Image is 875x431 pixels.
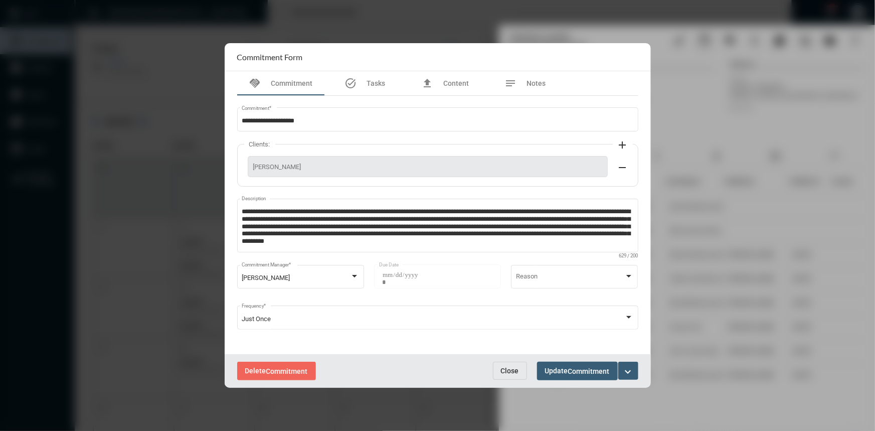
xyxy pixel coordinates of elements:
[421,77,433,89] mat-icon: file_upload
[237,52,303,62] h2: Commitment Form
[493,362,527,380] button: Close
[619,253,638,259] mat-hint: 629 / 200
[245,367,308,375] span: Delete
[249,77,261,89] mat-icon: handshake
[545,367,610,375] span: Update
[244,140,275,148] label: Clients:
[537,362,618,380] button: UpdateCommitment
[501,367,519,375] span: Close
[527,79,546,87] span: Notes
[505,77,517,89] mat-icon: notes
[344,77,357,89] mat-icon: task_alt
[622,366,634,378] mat-icon: expand_more
[266,367,308,375] span: Commitment
[242,274,290,281] span: [PERSON_NAME]
[617,139,629,151] mat-icon: add
[443,79,469,87] span: Content
[617,162,629,174] mat-icon: remove
[237,362,316,380] button: DeleteCommitment
[367,79,385,87] span: Tasks
[242,315,271,323] span: Just Once
[253,163,602,171] span: [PERSON_NAME]
[271,79,313,87] span: Commitment
[568,367,610,375] span: Commitment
